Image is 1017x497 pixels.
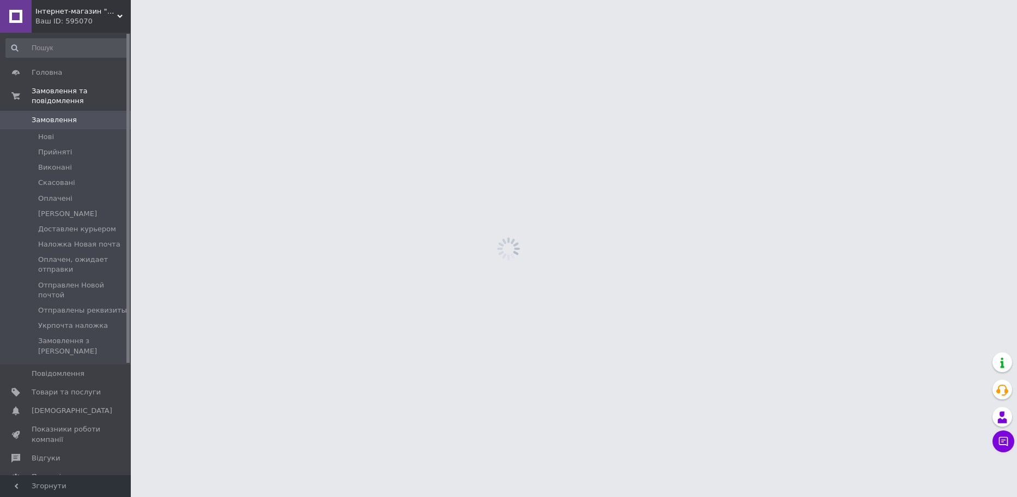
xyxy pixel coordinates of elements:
span: Відгуки [32,453,60,463]
span: Товари та послуги [32,387,101,397]
span: Прийняті [38,147,72,157]
span: Інтернет-магазин "ЗАКВАСЬка" [35,7,117,16]
span: Повідомлення [32,369,84,379]
span: Виконані [38,163,72,172]
span: Замовлення та повідомлення [32,86,131,106]
input: Пошук [5,38,129,58]
div: Ваш ID: 595070 [35,16,131,26]
span: Доставлен курьером [38,224,116,234]
span: Наложка Новая почта [38,239,120,249]
span: Показники роботи компанії [32,424,101,444]
span: Головна [32,68,62,77]
span: Отправлен Новой почтой [38,280,128,300]
span: Нові [38,132,54,142]
span: Замовлення з [PERSON_NAME] [38,336,128,356]
span: Скасовані [38,178,75,188]
button: Чат з покупцем [992,430,1014,452]
span: Укрпочта наложка [38,321,108,331]
span: Оплачен, ожидает отправки [38,255,128,274]
span: Отправлены реквизиты [38,306,127,315]
span: Оплачені [38,194,72,203]
span: Покупці [32,472,61,482]
span: [DEMOGRAPHIC_DATA] [32,406,112,416]
span: [PERSON_NAME] [38,209,97,219]
span: Замовлення [32,115,77,125]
